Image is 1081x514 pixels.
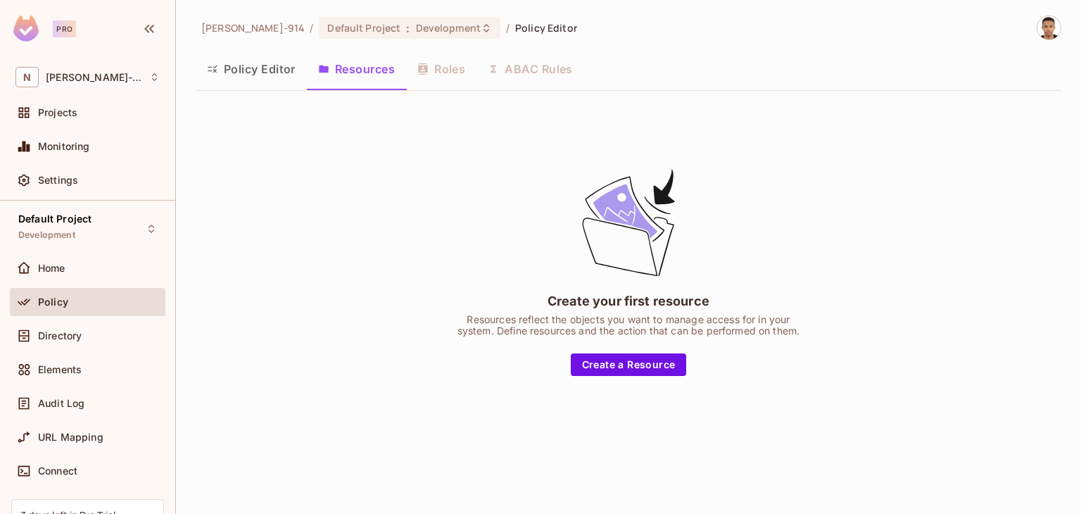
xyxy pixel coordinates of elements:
div: Resources reflect the objects you want to manage access for in your system. Define resources and ... [453,314,804,337]
button: Policy Editor [196,51,307,87]
span: Development [18,230,75,241]
div: Create your first resource [548,292,709,310]
span: Connect [38,465,77,477]
span: Settings [38,175,78,186]
span: URL Mapping [38,432,103,443]
img: SReyMgAAAABJRU5ErkJggg== [13,15,39,42]
span: Policy Editor [515,21,577,35]
span: Projects [38,107,77,118]
img: Nick Payano Guzmán [1037,16,1061,39]
span: Directory [38,330,82,341]
span: Home [38,263,65,274]
span: Default Project [18,213,91,225]
span: Monitoring [38,141,90,152]
span: Development [416,21,481,35]
div: Pro [53,20,76,37]
span: : [405,23,410,34]
span: Policy [38,296,68,308]
button: Create a Resource [571,353,687,376]
span: Workspace: Nick-914 [46,72,142,83]
span: N [15,67,39,87]
span: Elements [38,364,82,375]
li: / [506,21,510,35]
span: Audit Log [38,398,84,409]
button: Resources [307,51,406,87]
span: the active workspace [201,21,304,35]
span: Default Project [327,21,400,35]
li: / [310,21,313,35]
